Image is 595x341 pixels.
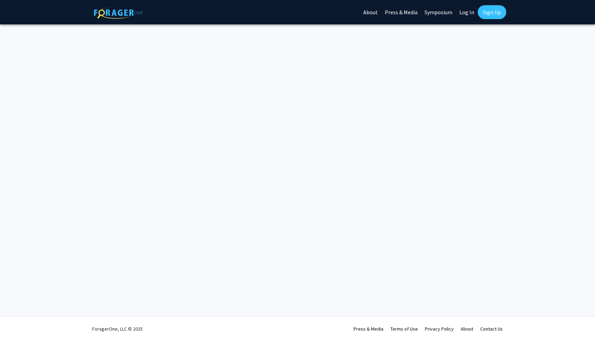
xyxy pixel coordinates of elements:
[94,7,143,19] img: ForagerOne Logo
[354,326,383,332] a: Press & Media
[92,317,143,341] div: ForagerOne, LLC © 2025
[425,326,454,332] a: Privacy Policy
[461,326,473,332] a: About
[390,326,418,332] a: Terms of Use
[478,5,506,19] a: Sign Up
[480,326,503,332] a: Contact Us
